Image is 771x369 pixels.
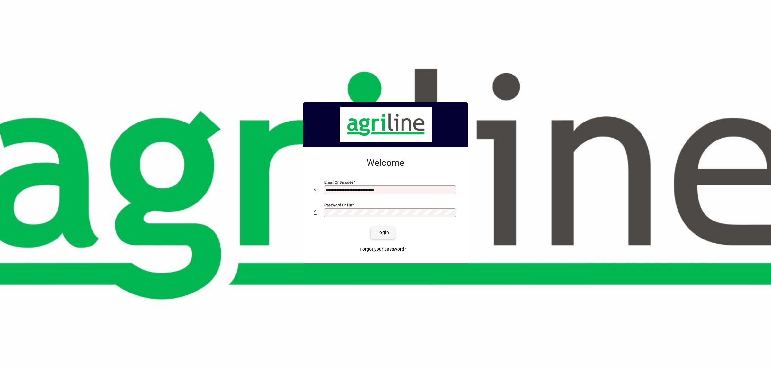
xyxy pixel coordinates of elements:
[357,244,409,255] a: Forgot your password?
[371,227,394,239] button: Login
[314,157,457,168] h2: Welcome
[324,180,353,184] mat-label: Email or Barcode
[376,229,389,236] span: Login
[324,203,352,207] mat-label: Password or Pin
[360,246,406,253] span: Forgot your password?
